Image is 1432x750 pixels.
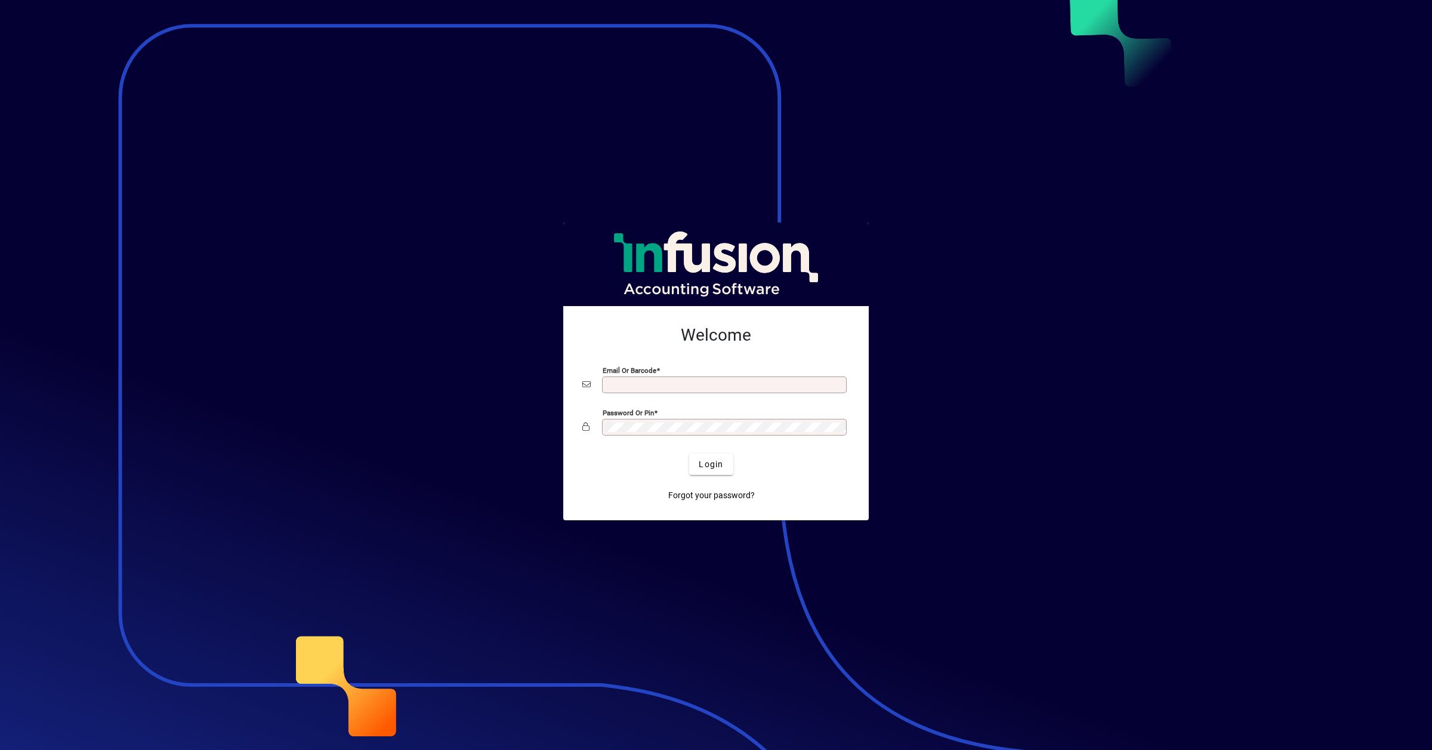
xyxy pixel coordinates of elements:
span: Login [699,458,723,471]
mat-label: Email or Barcode [603,366,656,375]
a: Forgot your password? [663,484,760,506]
span: Forgot your password? [668,489,755,502]
button: Login [689,453,733,475]
mat-label: Password or Pin [603,409,654,417]
h2: Welcome [582,325,850,345]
